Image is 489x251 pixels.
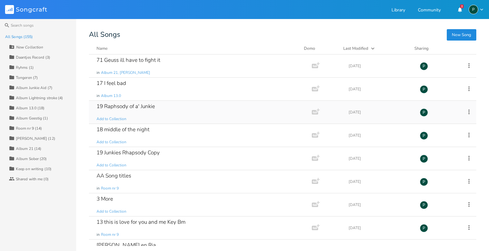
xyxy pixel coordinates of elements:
[101,186,119,191] span: Room nr 9
[453,4,466,15] button: 2
[349,133,412,137] div: [DATE]
[16,55,50,59] div: Daantjes Record (3)
[349,226,412,230] div: [DATE]
[16,116,48,120] div: Album Geestig (1)
[304,45,336,52] div: Demo
[343,45,407,52] button: Last Modified
[414,45,452,52] div: Sharing
[101,93,121,99] span: Album 13.0
[97,209,126,214] span: Add to Collection
[97,186,100,191] span: in
[16,66,34,69] div: Ryhms (1)
[97,45,296,52] button: Name
[16,76,38,80] div: Tongeren (7)
[420,155,428,163] div: Piepo
[97,127,150,132] div: 18 middle of the night
[16,147,41,151] div: Album 21 (14)
[97,46,108,51] div: Name
[101,232,119,237] span: Room nr 9
[16,45,43,49] div: New Collection
[101,70,150,75] span: Album 21, [PERSON_NAME]
[349,110,412,114] div: [DATE]
[349,203,412,207] div: [DATE]
[420,62,428,70] div: Piepo
[97,139,126,145] span: Add to Collection
[97,173,131,178] div: AA Song titles
[418,8,441,13] a: Community
[97,104,155,109] div: 19 Raphsody of a' Junkie
[420,132,428,140] div: Piepo
[89,32,476,38] div: All Songs
[97,242,156,248] div: [PERSON_NAME] en Ria
[349,180,412,183] div: [DATE]
[16,177,49,181] div: Shared with me (0)
[349,87,412,91] div: [DATE]
[97,219,185,225] div: 13 this is love for you and me Key Bm
[16,126,42,130] div: Room nr 9 (14)
[349,64,412,68] div: [DATE]
[349,157,412,160] div: [DATE]
[97,93,100,99] span: in
[97,57,160,63] div: 71 Geuss ill have to fight it
[420,85,428,93] div: Piepo
[447,29,476,41] button: New Song
[16,106,45,110] div: Album 13.0 (18)
[392,8,405,13] a: Library
[420,201,428,209] div: Piepo
[16,157,47,161] div: Album Sober (20)
[469,5,484,14] button: P
[97,80,126,86] div: 17 I feel bad
[16,137,55,140] div: [PERSON_NAME] (12)
[97,150,160,155] div: 19 Junkies Rhapsody Copy
[420,108,428,117] div: Piepo
[469,5,478,14] div: Piepo
[97,232,100,237] span: in
[97,196,113,202] div: 3 More
[420,178,428,186] div: Piepo
[420,224,428,232] div: Piepo
[16,167,51,171] div: Keep on writing (10)
[16,86,52,90] div: Album Junkie Aid (7)
[97,163,126,168] span: Add to Collection
[460,4,464,8] div: 2
[16,96,63,100] div: Album Lightning stroke (4)
[343,46,368,51] div: Last Modified
[5,35,33,39] div: All Songs (155)
[97,116,126,122] span: Add to Collection
[97,70,100,75] span: in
